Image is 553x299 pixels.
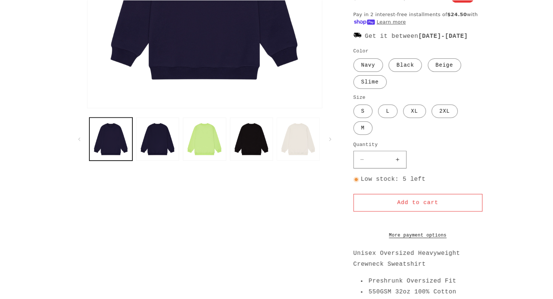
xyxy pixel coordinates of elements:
button: Load image 6 in gallery view [230,118,273,161]
span: Preshrunk Oversized Fit [369,278,457,284]
img: 1670915.png [353,31,361,40]
legend: Color [353,48,369,55]
label: XL [403,104,426,118]
label: Black [388,58,422,72]
p: Get it between [353,31,482,42]
label: Navy [353,58,383,72]
legend: Size [353,94,366,101]
p: Unisex Oversized Heavyweight Crewneck Sweatshirt [353,248,482,270]
button: Load image 8 in gallery view [277,118,320,161]
span: [DATE] [445,33,468,40]
button: Slide left [71,131,87,147]
label: L [378,104,397,118]
button: Load image 2 in gallery view [136,118,179,161]
label: S [353,104,372,118]
a: More payment options [353,232,482,239]
button: Slide right [322,131,338,147]
label: Slime [353,75,387,89]
button: Load image 4 in gallery view [183,118,226,161]
label: Quantity [353,141,482,149]
p: Low stock: 5 left [353,174,482,185]
label: Beige [428,58,461,72]
label: M [353,121,372,135]
strong: - [418,33,468,40]
button: Add to cart [353,194,482,211]
label: 2XL [431,104,458,118]
span: [DATE] [418,33,441,40]
button: Load image 1 in gallery view [89,118,132,161]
